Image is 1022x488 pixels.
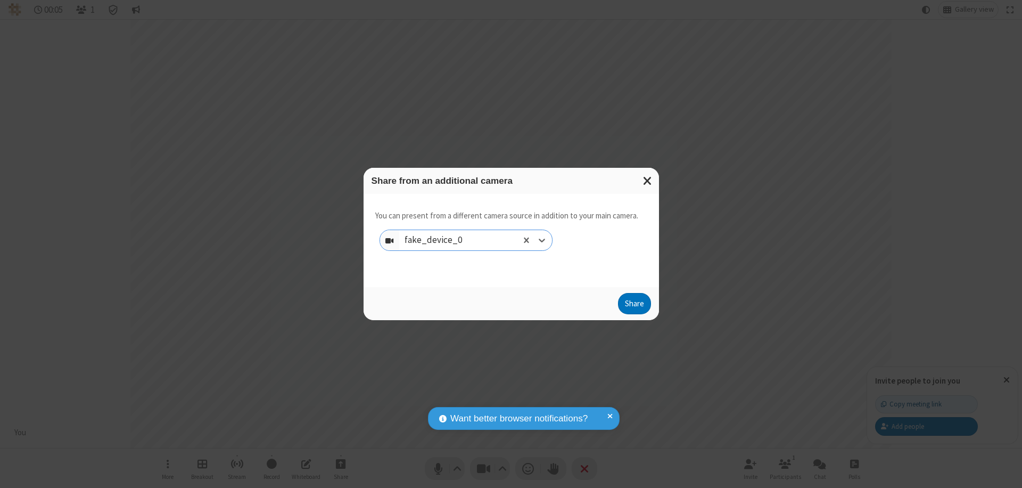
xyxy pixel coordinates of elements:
button: Close modal [637,168,659,194]
button: Share [618,293,651,314]
div: fake_device_0 [405,234,481,248]
span: Want better browser notifications? [450,412,588,426]
h3: Share from an additional camera [372,176,651,186]
p: You can present from a different camera source in addition to your main camera. [375,210,638,222]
